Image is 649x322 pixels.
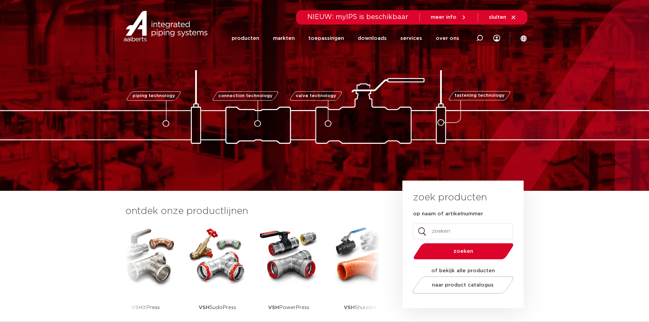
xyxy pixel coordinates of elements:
[489,15,506,20] span: sluiten
[489,14,516,20] a: sluiten
[232,25,259,52] a: producten
[273,25,295,52] a: markten
[268,305,279,310] strong: VSH
[358,25,387,52] a: downloads
[296,94,336,98] span: valve technology
[133,94,175,98] span: piping technology
[493,25,500,52] div: my IPS
[431,249,496,254] span: zoeken
[132,305,142,310] strong: VSH
[454,94,505,98] span: fastening technology
[125,204,380,218] h3: ontdek onze productlijnen
[431,15,457,20] span: meer info
[413,211,483,217] label: op naam of artikelnummer
[218,94,272,98] span: connection technology
[436,25,459,52] a: over ons
[411,276,515,294] a: naar product catalogus
[411,243,516,260] button: zoeken
[413,224,513,239] input: zoeken
[413,191,487,204] h3: zoek producten
[400,25,422,52] a: services
[431,268,495,273] strong: of bekijk alle producten
[344,305,355,310] strong: VSH
[432,282,494,288] span: naar product catalogus
[232,25,459,52] nav: Menu
[307,14,408,20] span: NIEUW: myIPS is beschikbaar
[308,25,344,52] a: toepassingen
[431,14,467,20] a: meer info
[199,305,210,310] strong: VSH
